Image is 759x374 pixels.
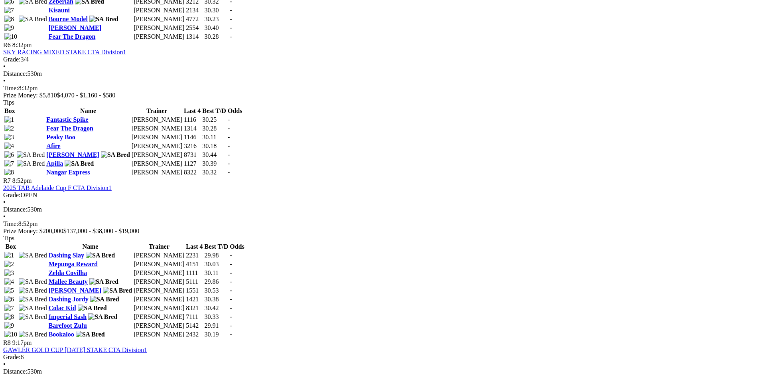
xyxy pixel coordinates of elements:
[185,251,203,259] td: 2231
[228,134,230,140] span: -
[3,184,112,191] a: 2025 TAB Adelaide Cup F CTA Division1
[133,243,185,251] th: Trainer
[3,361,6,368] span: •
[230,252,232,259] span: -
[133,304,185,312] td: [PERSON_NAME]
[49,16,88,22] a: Bourne Model
[4,142,14,150] img: 4
[76,331,105,338] img: SA Bred
[131,125,183,133] td: [PERSON_NAME]
[230,313,232,320] span: -
[3,199,6,206] span: •
[3,354,21,360] span: Grade:
[12,339,32,346] span: 9:17pm
[89,16,118,23] img: SA Bred
[204,295,229,303] td: 30.38
[230,287,232,294] span: -
[133,330,185,338] td: [PERSON_NAME]
[103,287,132,294] img: SA Bred
[4,313,14,321] img: 8
[89,278,118,285] img: SA Bred
[228,151,230,158] span: -
[185,287,203,295] td: 1551
[49,252,84,259] a: Dashing Slay
[4,261,14,268] img: 2
[4,16,14,23] img: 8
[204,24,229,32] td: 30.40
[4,24,14,32] img: 9
[131,107,183,115] th: Trainer
[19,305,47,312] img: SA Bred
[230,331,232,338] span: -
[49,313,87,320] a: Imperial Sash
[185,304,203,312] td: 8321
[4,125,14,132] img: 2
[133,251,185,259] td: [PERSON_NAME]
[4,269,14,277] img: 3
[131,116,183,124] td: [PERSON_NAME]
[185,295,203,303] td: 1421
[230,269,232,276] span: -
[46,116,88,123] a: Fantastic Spike
[227,107,242,115] th: Odds
[185,322,203,330] td: 5142
[3,213,6,220] span: •
[4,305,14,312] img: 7
[19,16,47,23] img: SA Bred
[204,243,229,251] th: Best T/D
[228,116,230,123] span: -
[49,261,98,267] a: Mepunga Reward
[204,330,229,338] td: 30.19
[228,142,230,149] span: -
[183,142,201,150] td: 3216
[133,6,185,14] td: [PERSON_NAME]
[4,252,14,259] img: 1
[46,107,130,115] th: Name
[4,134,14,141] img: 3
[46,142,60,149] a: Afire
[202,142,227,150] td: 30.18
[185,33,203,41] td: 1314
[185,313,203,321] td: 7111
[183,160,201,168] td: 1127
[49,24,101,31] a: [PERSON_NAME]
[229,243,244,251] th: Odds
[131,133,183,141] td: [PERSON_NAME]
[4,7,14,14] img: 7
[49,322,87,329] a: Barefoot Zulu
[202,133,227,141] td: 30.11
[86,252,115,259] img: SA Bred
[12,177,32,184] span: 8:52pm
[4,160,14,167] img: 7
[4,169,14,176] img: 8
[3,220,18,227] span: Time:
[6,243,16,250] span: Box
[17,151,45,158] img: SA Bred
[19,313,47,321] img: SA Bred
[19,278,47,285] img: SA Bred
[63,228,140,234] span: $137,000 - $38,000 - $19,000
[4,296,14,303] img: 6
[46,134,75,140] a: Peaky Boo
[88,313,117,321] img: SA Bred
[204,313,229,321] td: 30.33
[3,235,14,241] span: Tips
[133,260,185,268] td: [PERSON_NAME]
[133,24,185,32] td: [PERSON_NAME]
[230,33,232,40] span: -
[49,331,74,338] a: Bookaloo
[19,287,47,294] img: SA Bred
[49,296,89,303] a: Dashing Jordy
[204,304,229,312] td: 30.42
[183,116,201,124] td: 1116
[183,151,201,159] td: 8731
[185,260,203,268] td: 4151
[202,151,227,159] td: 30.44
[230,322,232,329] span: -
[131,142,183,150] td: [PERSON_NAME]
[202,116,227,124] td: 30.25
[185,243,203,251] th: Last 4
[133,15,185,23] td: [PERSON_NAME]
[19,252,47,259] img: SA Bred
[185,15,203,23] td: 4772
